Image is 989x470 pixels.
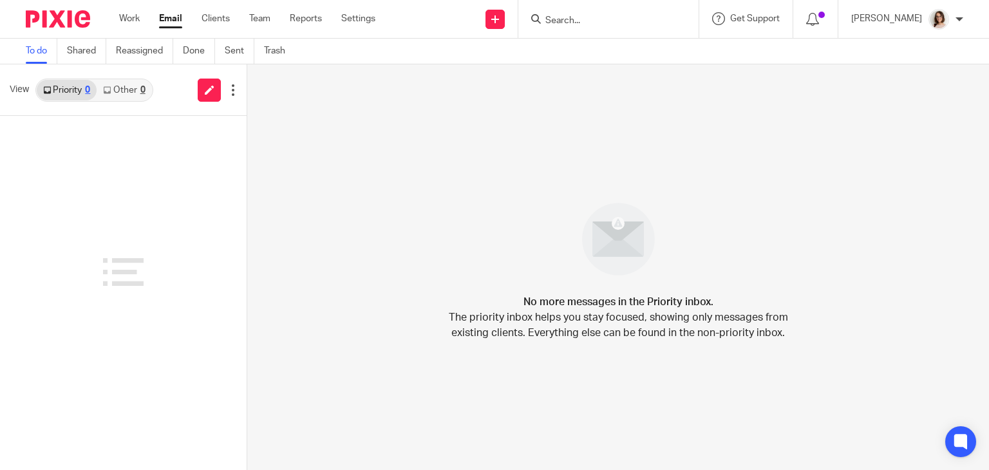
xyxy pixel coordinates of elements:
[10,83,29,97] span: View
[119,12,140,25] a: Work
[928,9,949,30] img: Caroline%20-%20HS%20-%20LI.png
[67,39,106,64] a: Shared
[85,86,90,95] div: 0
[574,194,663,284] img: image
[447,310,789,341] p: The priority inbox helps you stay focused, showing only messages from existing clients. Everythin...
[851,12,922,25] p: [PERSON_NAME]
[341,12,375,25] a: Settings
[97,80,151,100] a: Other0
[26,39,57,64] a: To do
[26,10,90,28] img: Pixie
[290,12,322,25] a: Reports
[183,39,215,64] a: Done
[140,86,146,95] div: 0
[116,39,173,64] a: Reassigned
[249,12,270,25] a: Team
[544,15,660,27] input: Search
[159,12,182,25] a: Email
[202,12,230,25] a: Clients
[730,14,780,23] span: Get Support
[264,39,295,64] a: Trash
[37,80,97,100] a: Priority0
[523,294,713,310] h4: No more messages in the Priority inbox.
[225,39,254,64] a: Sent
